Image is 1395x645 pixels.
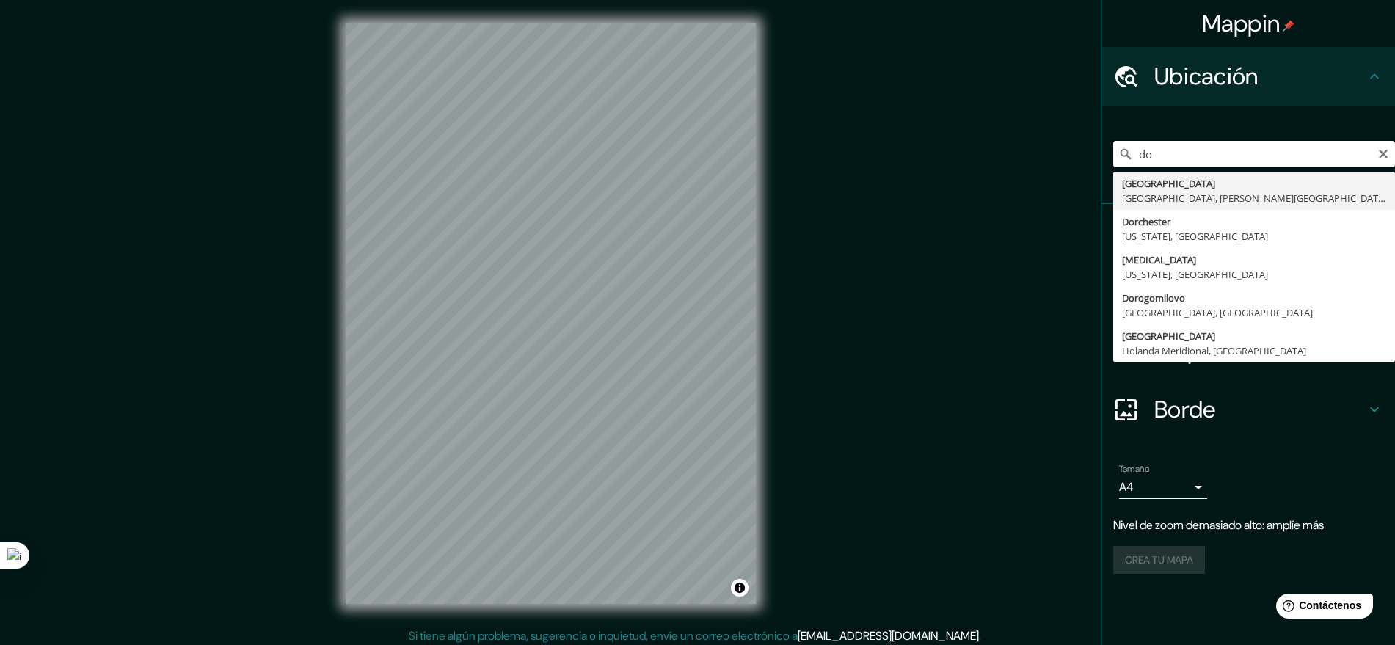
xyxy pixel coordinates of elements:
[1101,380,1395,439] div: Borde
[409,628,798,644] font: Si tiene algún problema, sugerencia o inquietud, envíe un correo electrónico a
[1264,588,1379,629] iframe: Lanzador de widgets de ayuda
[1283,20,1294,32] img: pin-icon.png
[1122,252,1386,267] div: [MEDICAL_DATA]
[346,23,756,604] canvas: Mapa
[1202,8,1281,39] font: Mappin
[1113,141,1395,167] input: Elige tu ciudad o zona
[1119,463,1149,475] font: Tamaño
[1122,229,1386,244] div: [US_STATE], [GEOGRAPHIC_DATA]
[1101,321,1395,380] div: Disposición
[1122,343,1386,358] div: Holanda Meridional, [GEOGRAPHIC_DATA]
[1122,291,1386,305] div: Dorogomilovo
[1119,475,1207,499] div: A4
[1113,517,1324,533] font: Nivel de zoom demasiado alto: amplíe más
[1154,61,1259,92] font: Ubicación
[1154,394,1216,425] font: Borde
[1122,176,1386,191] div: [GEOGRAPHIC_DATA]
[1119,479,1134,495] font: A4
[798,628,979,644] a: [EMAIL_ADDRESS][DOMAIN_NAME]
[1122,305,1386,320] div: [GEOGRAPHIC_DATA], [GEOGRAPHIC_DATA]
[983,627,986,644] font: .
[1101,263,1395,321] div: Estilo
[981,627,983,644] font: .
[1101,204,1395,263] div: Patas
[1122,329,1386,343] div: [GEOGRAPHIC_DATA]
[1122,214,1386,229] div: Dorchester
[731,579,749,597] button: Activar o desactivar atribución
[1122,267,1386,282] div: [US_STATE], [GEOGRAPHIC_DATA]
[1377,146,1389,160] button: Claro
[1101,47,1395,106] div: Ubicación
[1122,191,1386,205] div: [GEOGRAPHIC_DATA], [PERSON_NAME][GEOGRAPHIC_DATA]
[979,628,981,644] font: .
